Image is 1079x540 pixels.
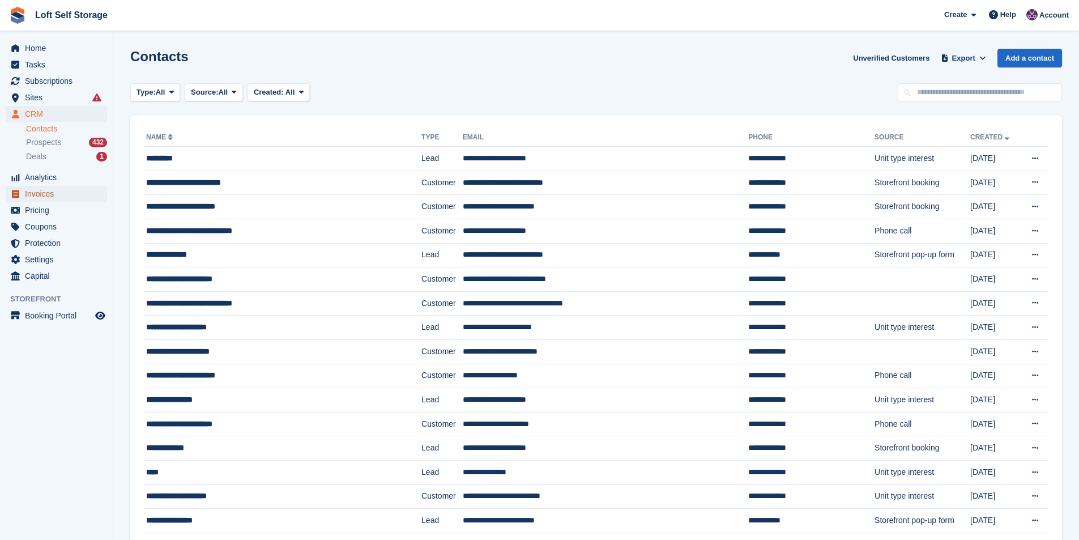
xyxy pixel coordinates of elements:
td: [DATE] [970,509,1020,533]
span: Coupons [25,219,93,235]
span: All [285,88,295,96]
a: Deals 1 [26,151,107,163]
a: Prospects 432 [26,137,107,148]
td: Lead [421,460,463,484]
td: Customer [421,339,463,364]
a: Unverified Customers [848,49,934,67]
span: Prospects [26,137,61,148]
td: Customer [421,267,463,292]
td: [DATE] [970,484,1020,509]
h1: Contacts [130,49,189,64]
td: Lead [421,316,463,340]
i: Smart entry sync failures have occurred [92,93,101,102]
a: menu [6,219,107,235]
td: Unit type interest [875,316,970,340]
a: Loft Self Storage [31,6,112,24]
a: menu [6,235,107,251]
span: Protection [25,235,93,251]
td: [DATE] [970,267,1020,292]
td: Lead [421,436,463,461]
span: Help [1000,9,1016,20]
span: Source: [191,87,218,98]
span: Export [952,53,975,64]
a: Add a contact [997,49,1062,67]
button: Export [939,49,988,67]
button: Source: All [185,83,243,102]
span: Type: [137,87,156,98]
td: Unit type interest [875,460,970,484]
td: [DATE] [970,339,1020,364]
td: [DATE] [970,388,1020,413]
td: [DATE] [970,316,1020,340]
td: Unit type interest [875,388,970,413]
td: [DATE] [970,171,1020,195]
td: Customer [421,171,463,195]
span: Pricing [25,202,93,218]
span: Booking Portal [25,308,93,324]
td: Customer [421,291,463,316]
span: Invoices [25,186,93,202]
td: Customer [421,195,463,219]
img: stora-icon-8386f47178a22dfd0bd8f6a31ec36ba5ce8667c1dd55bd0f319d3a0aa187defe.svg [9,7,26,24]
td: Storefront pop-up form [875,509,970,533]
td: Customer [421,219,463,243]
span: Tasks [25,57,93,73]
th: Phone [748,129,875,147]
button: Type: All [130,83,180,102]
td: Lead [421,388,463,413]
span: All [156,87,165,98]
td: [DATE] [970,412,1020,436]
span: Created: [254,88,284,96]
a: Contacts [26,124,107,134]
span: Analytics [25,169,93,185]
td: Storefront booking [875,195,970,219]
td: Unit type interest [875,147,970,171]
td: [DATE] [970,436,1020,461]
td: Phone call [875,412,970,436]
span: Account [1039,10,1069,21]
span: Storefront [10,294,113,305]
td: Storefront booking [875,436,970,461]
td: Storefront pop-up form [875,243,970,267]
td: Lead [421,147,463,171]
span: Create [944,9,967,20]
td: Unit type interest [875,484,970,509]
td: [DATE] [970,219,1020,243]
div: 1 [96,152,107,161]
td: Lead [421,509,463,533]
a: menu [6,268,107,284]
a: menu [6,73,107,89]
span: All [219,87,228,98]
td: [DATE] [970,291,1020,316]
a: Name [146,133,175,141]
a: menu [6,106,107,122]
a: Preview store [93,309,107,322]
a: menu [6,202,107,218]
td: Customer [421,364,463,388]
a: menu [6,186,107,202]
a: Created [970,133,1012,141]
th: Source [875,129,970,147]
span: Settings [25,252,93,267]
img: Amy Wright [1026,9,1038,20]
td: Phone call [875,364,970,388]
a: menu [6,57,107,73]
span: Home [25,40,93,56]
span: Subscriptions [25,73,93,89]
td: [DATE] [970,147,1020,171]
td: Customer [421,484,463,509]
span: Capital [25,268,93,284]
td: Phone call [875,219,970,243]
td: Customer [421,412,463,436]
td: Lead [421,243,463,267]
td: [DATE] [970,460,1020,484]
td: [DATE] [970,364,1020,388]
td: [DATE] [970,243,1020,267]
td: Storefront booking [875,171,970,195]
a: menu [6,252,107,267]
a: menu [6,308,107,324]
span: Deals [26,151,46,162]
span: CRM [25,106,93,122]
td: [DATE] [970,195,1020,219]
span: Sites [25,90,93,105]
